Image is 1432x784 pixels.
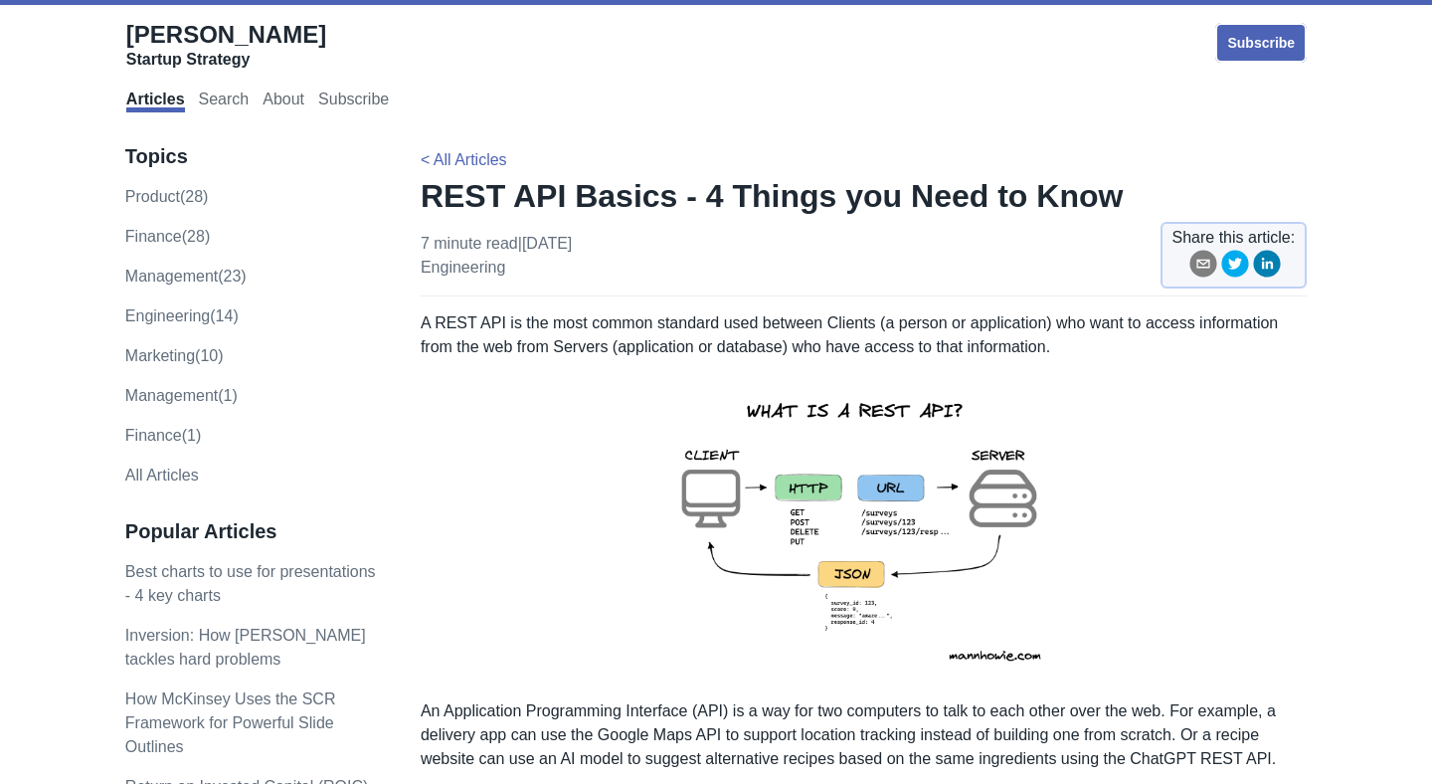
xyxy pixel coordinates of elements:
a: product(28) [125,188,209,205]
a: marketing(10) [125,347,224,364]
p: An Application Programming Interface (API) is a way for two computers to talk to each other over ... [421,699,1307,771]
div: Startup Strategy [126,50,326,70]
h3: Topics [125,144,379,169]
h1: REST API Basics - 4 Things you Need to Know [421,176,1307,216]
a: Subscribe [318,91,389,112]
a: finance(28) [125,228,210,245]
span: Share this article: [1172,226,1296,250]
a: About [263,91,304,112]
a: management(23) [125,268,247,285]
img: rest-api [645,375,1081,684]
p: 7 minute read | [DATE] [421,232,572,280]
a: Finance(1) [125,427,201,444]
a: Management(1) [125,387,238,404]
a: Search [199,91,250,112]
a: engineering(14) [125,307,239,324]
a: Articles [126,91,185,112]
a: All Articles [125,467,199,484]
a: Subscribe [1215,23,1307,63]
a: How McKinsey Uses the SCR Framework for Powerful Slide Outlines [125,690,336,755]
a: [PERSON_NAME]Startup Strategy [126,20,326,70]
span: [PERSON_NAME] [126,21,326,48]
a: engineering [421,259,505,276]
button: twitter [1221,250,1249,285]
a: Best charts to use for presentations - 4 key charts [125,563,376,604]
button: linkedin [1253,250,1281,285]
p: A REST API is the most common standard used between Clients (a person or application) who want to... [421,311,1307,359]
h3: Popular Articles [125,519,379,544]
button: email [1189,250,1217,285]
a: < All Articles [421,151,507,168]
a: Inversion: How [PERSON_NAME] tackles hard problems [125,627,366,668]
